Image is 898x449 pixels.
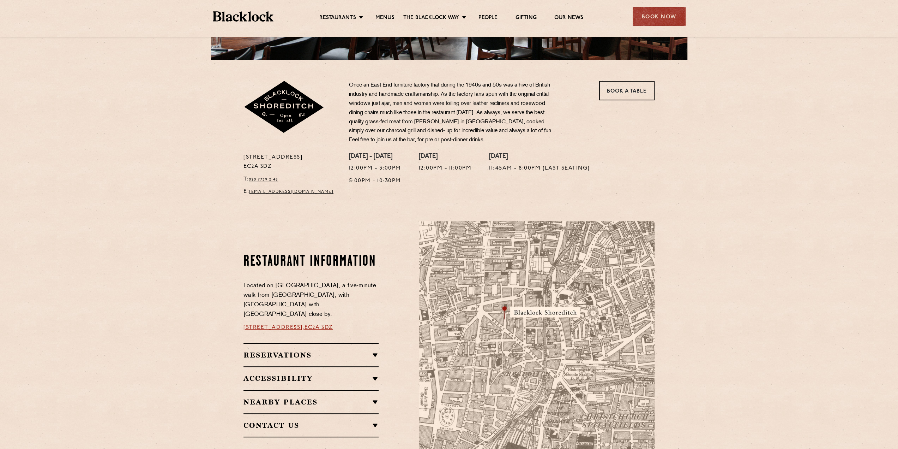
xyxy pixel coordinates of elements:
a: The Blacklock Way [403,14,459,22]
p: E: [243,187,338,196]
a: [STREET_ADDRESS], [243,325,305,330]
p: 5:00pm - 10:30pm [349,177,401,186]
a: Menus [375,14,394,22]
p: [STREET_ADDRESS] EC2A 3DZ [243,153,338,171]
a: 020 7739 2148 [249,177,278,182]
h2: Reservations [243,351,379,359]
a: EC2A 3DZ [305,325,333,330]
img: BL_Textured_Logo-footer-cropped.svg [213,11,274,22]
h4: [DATE] [489,153,590,161]
a: Restaurants [319,14,356,22]
h4: [DATE] - [DATE] [349,153,401,161]
p: Once an East End furniture factory that during the 1940s and 50s was a hive of British industry a... [349,81,557,145]
p: 12:00pm - 11:00pm [419,164,472,173]
a: Book a Table [599,81,655,100]
p: T: [243,175,338,184]
img: Shoreditch-stamp-v2-default.svg [243,81,325,134]
p: Located on [GEOGRAPHIC_DATA], a five-minute walk from [GEOGRAPHIC_DATA], with [GEOGRAPHIC_DATA] w... [243,281,379,319]
div: Book Now [633,7,686,26]
a: Our News [554,14,584,22]
a: [EMAIL_ADDRESS][DOMAIN_NAME] [249,190,333,194]
h2: Restaurant Information [243,253,379,271]
h4: [DATE] [419,153,472,161]
h2: Nearby Places [243,398,379,406]
a: Gifting [515,14,536,22]
h2: Accessibility [243,374,379,383]
p: 11:45am - 8:00pm (Last seating) [489,164,590,173]
a: People [478,14,498,22]
p: 12:00pm - 3:00pm [349,164,401,173]
h2: Contact Us [243,421,379,430]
